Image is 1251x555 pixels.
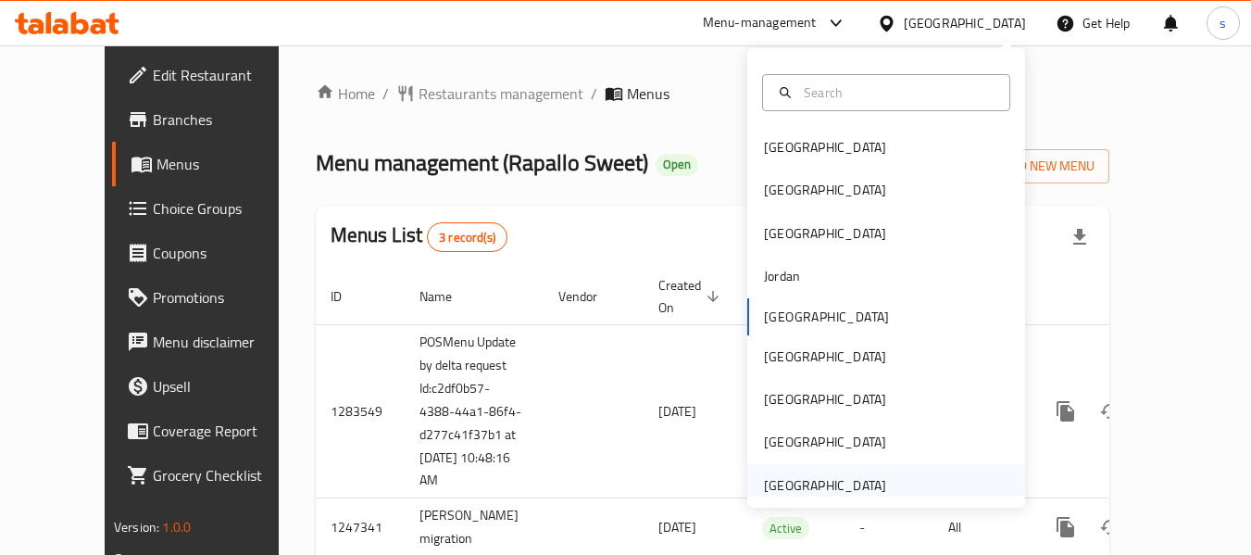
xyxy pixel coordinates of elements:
span: Name [419,285,476,308]
button: Add New Menu [966,149,1109,183]
h2: Menus List [331,221,507,252]
span: 1.0.0 [162,515,191,539]
div: Export file [1057,215,1102,259]
span: Coverage Report [153,420,299,442]
span: [DATE] [658,399,696,423]
div: Active [762,517,809,539]
span: 3 record(s) [428,229,507,246]
span: Open [656,157,698,172]
a: Promotions [112,275,314,320]
div: [GEOGRAPHIC_DATA] [904,13,1026,33]
span: Upsell [153,375,299,397]
nav: breadcrumb [316,82,1109,105]
button: more [1044,505,1088,549]
td: 1283549 [316,324,405,498]
li: / [591,82,597,105]
div: Total records count [427,222,507,252]
a: Coupons [112,231,314,275]
span: Add New Menu [981,155,1095,178]
span: Created On [658,274,725,319]
button: Change Status [1088,505,1132,549]
span: Choice Groups [153,197,299,220]
a: Coverage Report [112,409,314,453]
a: Grocery Checklist [112,453,314,498]
div: Open [656,154,698,176]
td: POSMenu Update by delta request Id:c2df0b57-4388-44a1-86f4-d277c41f37b1 at [DATE] 10:48:16 AM [405,324,544,498]
a: Branches [112,97,314,142]
div: Menu-management [703,12,817,34]
span: [DATE] [658,515,696,539]
a: Edit Restaurant [112,53,314,97]
span: Active [762,518,809,539]
input: Search [796,82,998,103]
span: Menu management ( Rapallo Sweet ) [316,142,648,183]
div: Jordan [764,266,800,286]
a: Choice Groups [112,186,314,231]
a: Menus [112,142,314,186]
a: Menu disclaimer [112,320,314,364]
li: / [382,82,389,105]
span: Vendor [558,285,621,308]
a: Home [316,82,375,105]
a: Upsell [112,364,314,409]
div: [GEOGRAPHIC_DATA] [764,180,886,200]
div: [GEOGRAPHIC_DATA] [764,475,886,496]
span: Menus [156,153,299,175]
div: [GEOGRAPHIC_DATA] [764,137,886,158]
div: [GEOGRAPHIC_DATA] [764,389,886,410]
span: Restaurants management [419,82,583,105]
span: Coupons [153,242,299,264]
span: Menus [627,82,669,105]
button: more [1044,389,1088,434]
span: ID [331,285,366,308]
span: Grocery Checklist [153,464,299,486]
div: [GEOGRAPHIC_DATA] [764,347,886,367]
span: Branches [153,108,299,131]
span: Edit Restaurant [153,64,299,86]
div: [GEOGRAPHIC_DATA] [764,432,886,452]
th: Actions [1029,269,1236,325]
span: s [1220,13,1226,33]
a: Restaurants management [396,82,583,105]
button: Change Status [1088,389,1132,434]
span: Version: [114,515,159,539]
div: [GEOGRAPHIC_DATA] [764,223,886,244]
span: Menu disclaimer [153,331,299,353]
span: Promotions [153,286,299,309]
